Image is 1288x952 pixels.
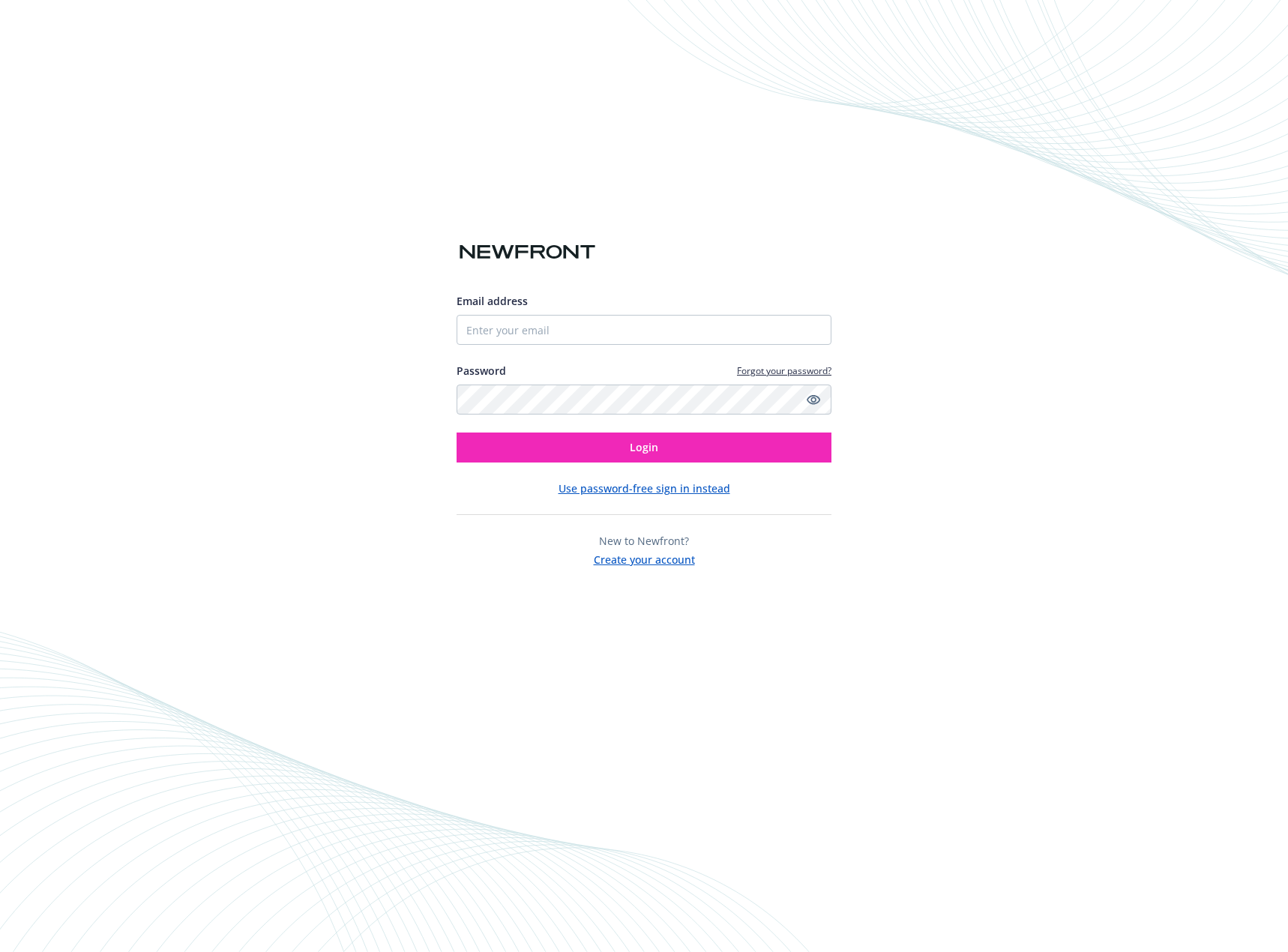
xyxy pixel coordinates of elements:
[457,433,831,463] button: Login
[457,239,598,265] img: Newfront logo
[559,480,730,496] button: Use password-free sign in instead
[804,391,822,409] a: Show password
[630,440,658,454] span: Login
[457,385,831,415] input: Enter your password
[457,363,506,379] label: Password
[594,549,695,567] button: Create your account
[457,315,831,345] input: Enter your email
[599,534,689,548] span: New to Newfront?
[737,364,831,377] a: Forgot your password?
[457,294,528,308] span: Email address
